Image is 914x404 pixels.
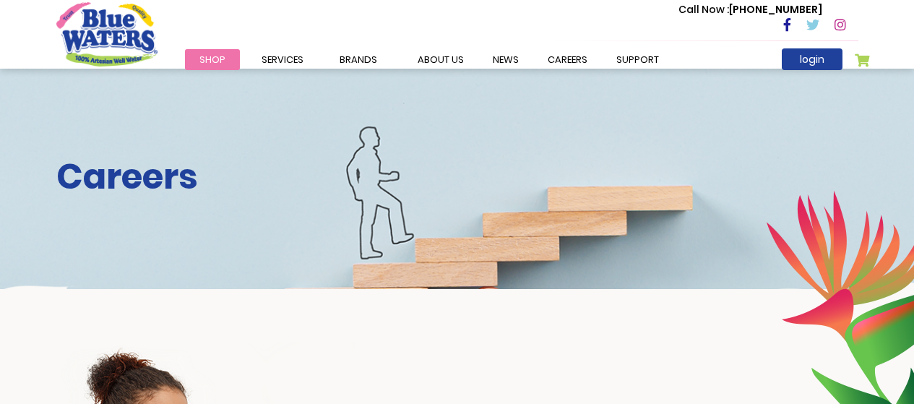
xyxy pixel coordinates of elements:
[403,49,478,70] a: about us
[678,2,822,17] p: [PHONE_NUMBER]
[340,53,377,66] span: Brands
[602,49,673,70] a: support
[56,2,158,66] a: store logo
[533,49,602,70] a: careers
[782,48,842,70] a: login
[262,53,303,66] span: Services
[678,2,729,17] span: Call Now :
[199,53,225,66] span: Shop
[56,156,858,198] h2: Careers
[478,49,533,70] a: News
